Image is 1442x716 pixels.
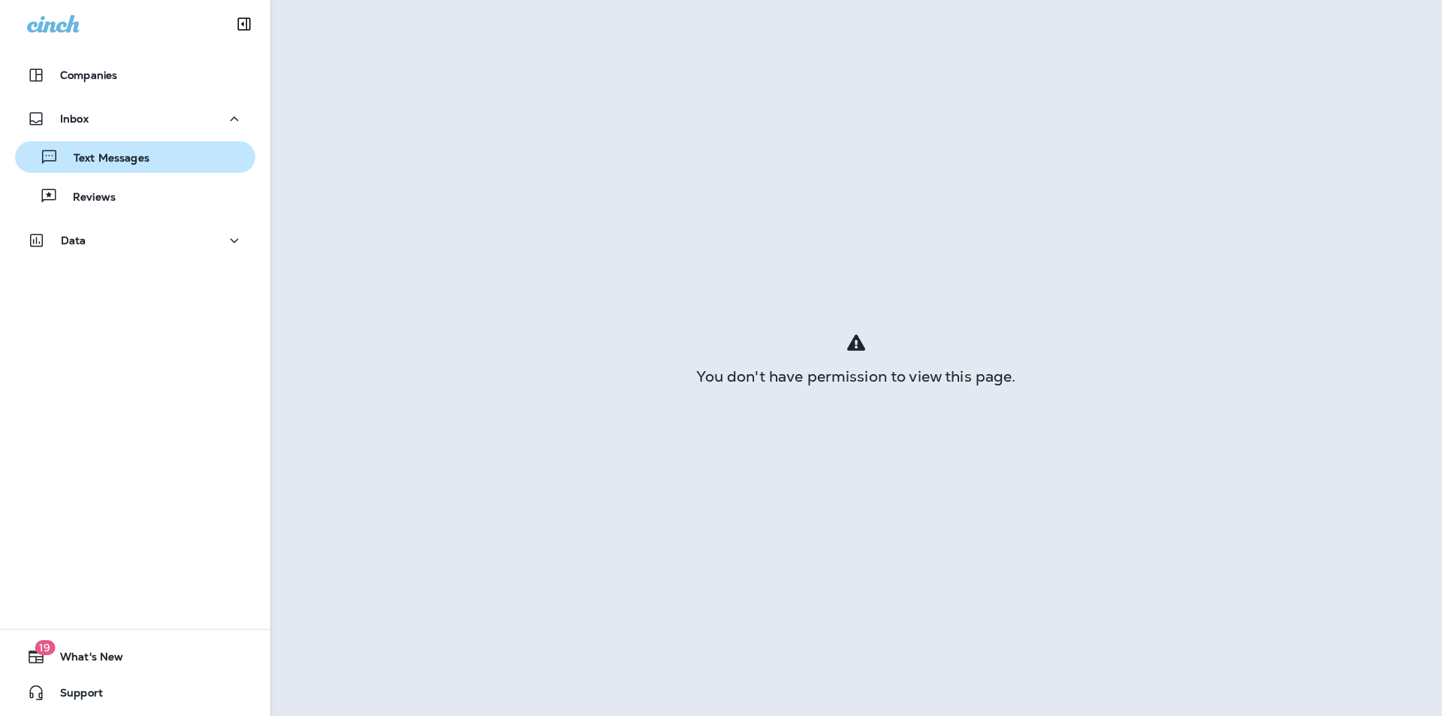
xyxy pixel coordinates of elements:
button: Collapse Sidebar [223,9,265,39]
p: Inbox [60,113,89,125]
p: Companies [60,69,117,81]
p: Data [61,234,86,246]
div: You don't have permission to view this page. [270,370,1442,382]
button: Data [15,225,255,255]
button: Reviews [15,180,255,212]
button: Support [15,678,255,708]
button: Text Messages [15,141,255,173]
span: Support [45,687,103,705]
p: Text Messages [59,152,149,166]
p: Reviews [58,191,116,205]
button: Companies [15,60,255,90]
button: Inbox [15,104,255,134]
span: 19 [35,640,55,655]
button: 19What's New [15,642,255,672]
span: What's New [45,651,123,669]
